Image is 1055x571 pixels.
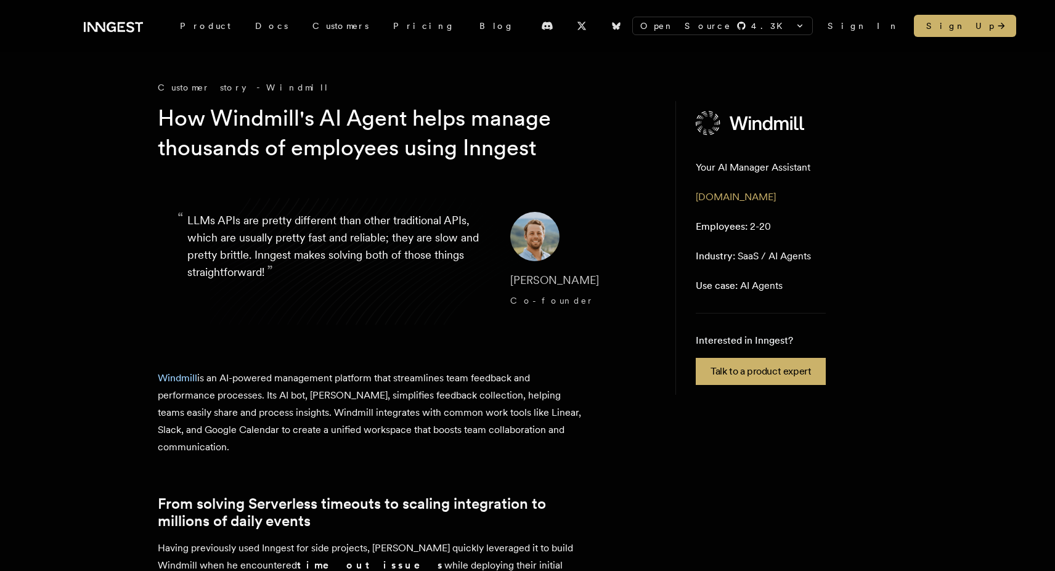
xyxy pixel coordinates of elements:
img: Windmill's logo [696,111,805,136]
span: [PERSON_NAME] [510,273,599,286]
a: [DOMAIN_NAME] [696,191,776,203]
a: X [568,16,595,36]
span: Employees: [696,221,747,232]
a: Blog [467,15,526,37]
div: Customer story - Windmill [158,81,651,94]
p: 2-20 [696,219,771,234]
span: Use case: [696,280,738,291]
a: Windmill [158,372,197,384]
strong: timeout issues [297,559,444,571]
p: AI Agents [696,278,783,293]
span: 4.3 K [751,20,790,32]
p: Your AI Manager Assistant [696,160,810,175]
p: SaaS / AI Agents [696,249,811,264]
a: Pricing [381,15,467,37]
a: Sign In [828,20,899,32]
span: Co-founder [510,296,593,306]
span: Industry: [696,250,735,262]
a: From solving Serverless timeouts to scaling integration to millions of daily events [158,495,589,530]
a: Discord [534,16,561,36]
div: Product [168,15,243,37]
h1: How Windmill's AI Agent helps manage thousands of employees using Inngest [158,103,631,163]
p: LLMs APIs are pretty different than other traditional APIs, which are usually pretty fast and rel... [187,212,491,310]
a: Sign Up [914,15,1016,37]
a: Talk to a product expert [696,358,826,385]
p: is an AI-powered management platform that streamlines team feedback and performance processes. It... [158,370,589,456]
img: Image of Max Shaw [510,212,560,261]
span: Open Source [640,20,731,32]
span: “ [177,214,184,222]
a: Bluesky [603,16,630,36]
span: ” [267,262,273,280]
a: Docs [243,15,300,37]
a: Customers [300,15,381,37]
p: Interested in Inngest? [696,333,826,348]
